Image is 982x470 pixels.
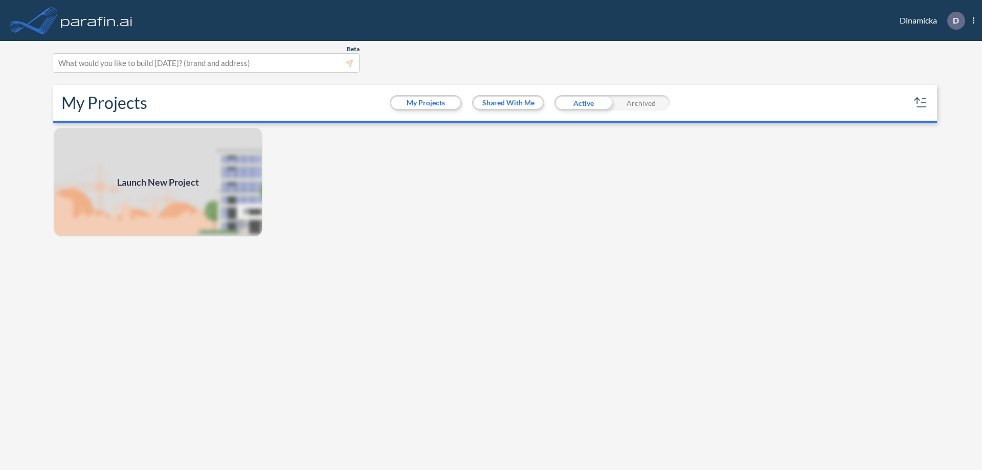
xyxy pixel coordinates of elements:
[474,97,543,109] button: Shared With Me
[347,45,360,53] span: Beta
[554,95,612,110] div: Active
[59,10,135,31] img: logo
[612,95,670,110] div: Archived
[884,12,974,30] div: Dinamicka
[953,16,959,25] p: D
[117,175,199,189] span: Launch New Project
[61,93,147,113] h2: My Projects
[53,127,263,237] img: add
[391,97,460,109] button: My Projects
[53,127,263,237] a: Launch New Project
[912,95,929,111] button: sort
